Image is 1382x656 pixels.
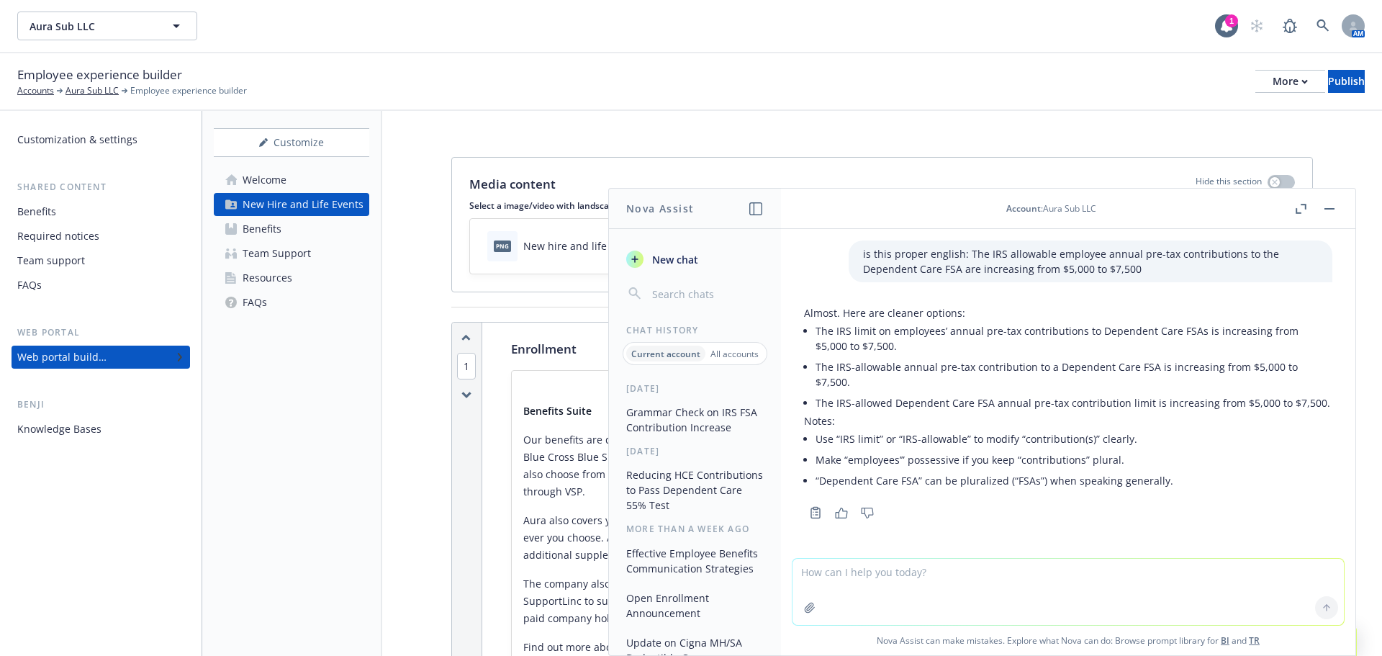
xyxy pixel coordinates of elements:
[214,129,369,156] div: Customize
[214,217,369,241] a: Benefits
[30,19,154,34] span: Aura Sub LLC
[804,413,1332,428] p: Notes:
[12,274,190,297] a: FAQs
[856,503,879,523] button: Thumbs down
[1255,70,1325,93] button: More
[214,291,369,314] a: FAQs
[787,626,1350,655] span: Nova Assist can make mistakes. Explore what Nova can do: Browse prompt library for and
[710,348,759,360] p: All accounts
[17,274,42,297] div: FAQs
[523,238,695,253] div: New hire and life events image.png
[1249,634,1260,647] a: TR
[17,249,85,272] div: Team support
[620,463,769,517] button: Reducing HCE Contributions to Pass Dependent Care 55% Test
[243,217,281,241] div: Benefits
[17,418,101,441] div: Knowledge Bases
[1006,202,1096,215] div: : Aura Sub LLC
[816,428,1332,449] li: Use “IRS limit” or “IRS-allowable” to modify “contribution(s)” clearly.
[17,84,54,97] a: Accounts
[469,199,1295,212] p: Select a image/video with landscape orientation for a better experience
[816,356,1332,392] li: The IRS-allowable annual pre-tax contribution to a Dependent Care FSA is increasing from $5,000 t...
[12,225,190,248] a: Required notices
[804,305,1332,320] p: Almost. Here are cleaner options:
[457,353,476,379] span: 1
[17,12,197,40] button: Aura Sub LLC
[1196,175,1262,194] p: Hide this section
[243,266,292,289] div: Resources
[609,445,781,457] div: [DATE]
[523,431,1283,500] p: Our benefits are designed to meet the diverse needs of our employees and their families - at ever...
[523,639,1283,656] p: Find out more about each of our plans below—and don’t hesitate to reach out to if you have any ad...
[12,249,190,272] a: Team support
[1221,634,1229,647] a: BI
[66,84,119,97] a: Aura Sub LLC
[816,449,1332,470] li: Make “employees’” possessive if you keep “contributions” plural.
[809,506,822,519] svg: Copy to clipboard
[457,359,476,374] button: 1
[523,512,1283,564] p: Aura also covers your financial needs. The Aura 401k program offers both traditional and [PERSON_...
[243,193,363,216] div: New Hire and Life Events
[1006,202,1041,215] span: Account
[816,392,1332,413] li: The IRS-allowed Dependent Care FSA annual pre-tax contribution limit is increasing from $5,000 to...
[620,542,769,580] button: Effective Employee Benefits Communication Strategies
[1273,71,1308,92] div: More
[523,404,592,418] strong: Benefits Suite
[130,84,247,97] span: Employee experience builder
[214,193,369,216] a: New Hire and Life Events
[1328,71,1365,92] div: Publish
[863,246,1318,277] p: is this proper english: The IRS allowable employee annual pre-tax contributions to the Dependent ...
[523,575,1283,627] p: The company also realizes that health and financial benefits are just the tip of your benefits ne...
[243,242,311,265] div: Team Support
[649,252,698,267] span: New chat
[17,346,107,369] div: Web portal builder
[17,225,99,248] div: Required notices
[12,397,190,412] div: Benji
[626,201,694,216] h1: Nova Assist
[494,241,511,251] span: png
[214,128,369,157] button: Customize
[12,325,190,340] div: Web portal
[1225,14,1238,27] div: 1
[649,284,764,304] input: Search chats
[609,523,781,535] div: More than a week ago
[12,200,190,223] a: Benefits
[1242,12,1271,40] a: Start snowing
[631,348,700,360] p: Current account
[609,382,781,395] div: [DATE]
[469,175,556,194] p: Media content
[214,266,369,289] a: Resources
[17,66,182,84] span: Employee experience builder
[816,470,1332,491] li: “Dependent Care FSA” can be pluralized (“FSAs”) when speaking generally.
[620,400,769,439] button: Grammar Check on IRS FSA Contribution Increase
[12,346,190,369] a: Web portal builder
[17,200,56,223] div: Benefits
[12,128,190,151] a: Customization & settings
[816,320,1332,356] li: The IRS limit on employees’ annual pre-tax contributions to Dependent Care FSAs is increasing fro...
[243,169,286,192] div: Welcome
[609,324,781,336] div: Chat History
[1275,12,1304,40] a: Report a Bug
[1328,70,1365,93] button: Publish
[511,340,577,359] p: Enrollment
[17,128,137,151] div: Customization & settings
[214,169,369,192] a: Welcome
[12,180,190,194] div: Shared content
[620,586,769,625] button: Open Enrollment Announcement
[620,246,769,272] button: New chat
[243,291,267,314] div: FAQs
[12,418,190,441] a: Knowledge Bases
[1309,12,1337,40] a: Search
[214,242,369,265] a: Team Support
